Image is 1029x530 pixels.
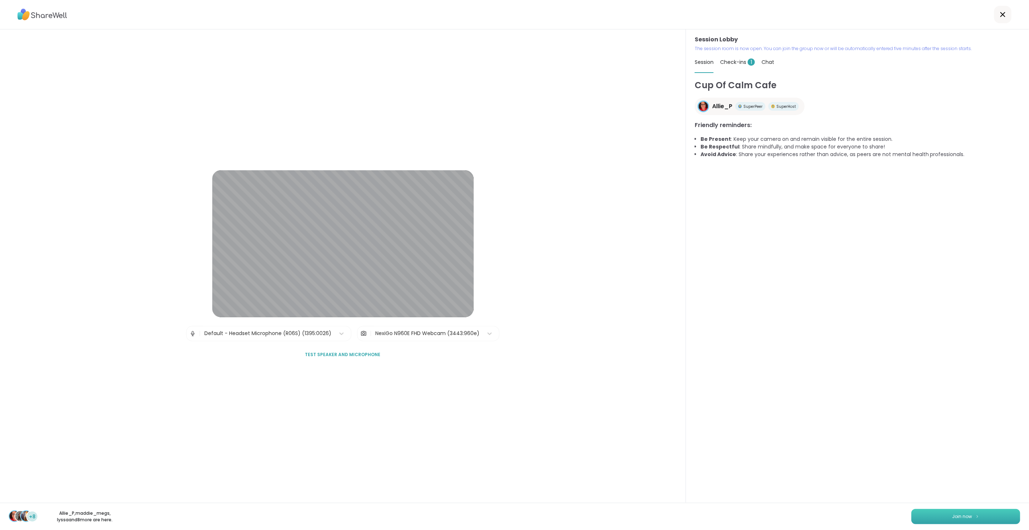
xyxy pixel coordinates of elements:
[701,135,1020,143] li: : Keep your camera on and remain visible for the entire session.
[9,511,20,521] img: Allie_P
[911,509,1020,524] button: Join now
[776,104,796,109] span: SuperHost
[370,326,372,341] span: |
[952,513,972,520] span: Join now
[21,511,31,521] img: lyssa
[695,35,1020,44] h3: Session Lobby
[701,151,736,158] b: Avoid Advice
[305,351,381,358] span: Test speaker and microphone
[695,98,805,115] a: Allie_PAllie_PPeer Badge ThreeSuperPeerPeer Badge OneSuperHost
[204,330,331,337] div: Default - Headset Microphone (R06S) (1395:0026)
[712,102,732,111] span: Allie_P
[761,58,774,66] span: Chat
[699,102,708,111] img: Allie_P
[695,121,1020,130] h3: Friendly reminders:
[720,58,755,66] span: Check-ins
[701,143,739,150] b: Be Respectful
[360,326,367,341] img: Camera
[15,511,25,521] img: maddie_megs
[695,45,1020,52] p: The session room is now open. You can join the group now or will be automatically entered five mi...
[701,143,1020,151] li: : Share mindfully, and make space for everyone to share!
[29,513,36,521] span: +8
[189,326,196,341] img: Microphone
[17,6,67,23] img: ShareWell Logo
[743,104,763,109] span: SuperPeer
[701,151,1020,158] li: : Share your experiences rather than advice, as peers are not mental health professionals.
[748,58,755,66] span: 1
[701,135,731,143] b: Be Present
[975,514,980,518] img: ShareWell Logomark
[738,105,742,108] img: Peer Badge Three
[199,326,201,341] span: |
[695,79,1020,92] h1: Cup Of Calm Cafe
[695,58,714,66] span: Session
[302,347,384,362] button: Test speaker and microphone
[375,330,479,337] div: NexiGo N960E FHD Webcam (3443:960e)
[44,510,126,523] p: Allie_P , maddie_megs , lyssa and 8 more are here.
[771,105,775,108] img: Peer Badge One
